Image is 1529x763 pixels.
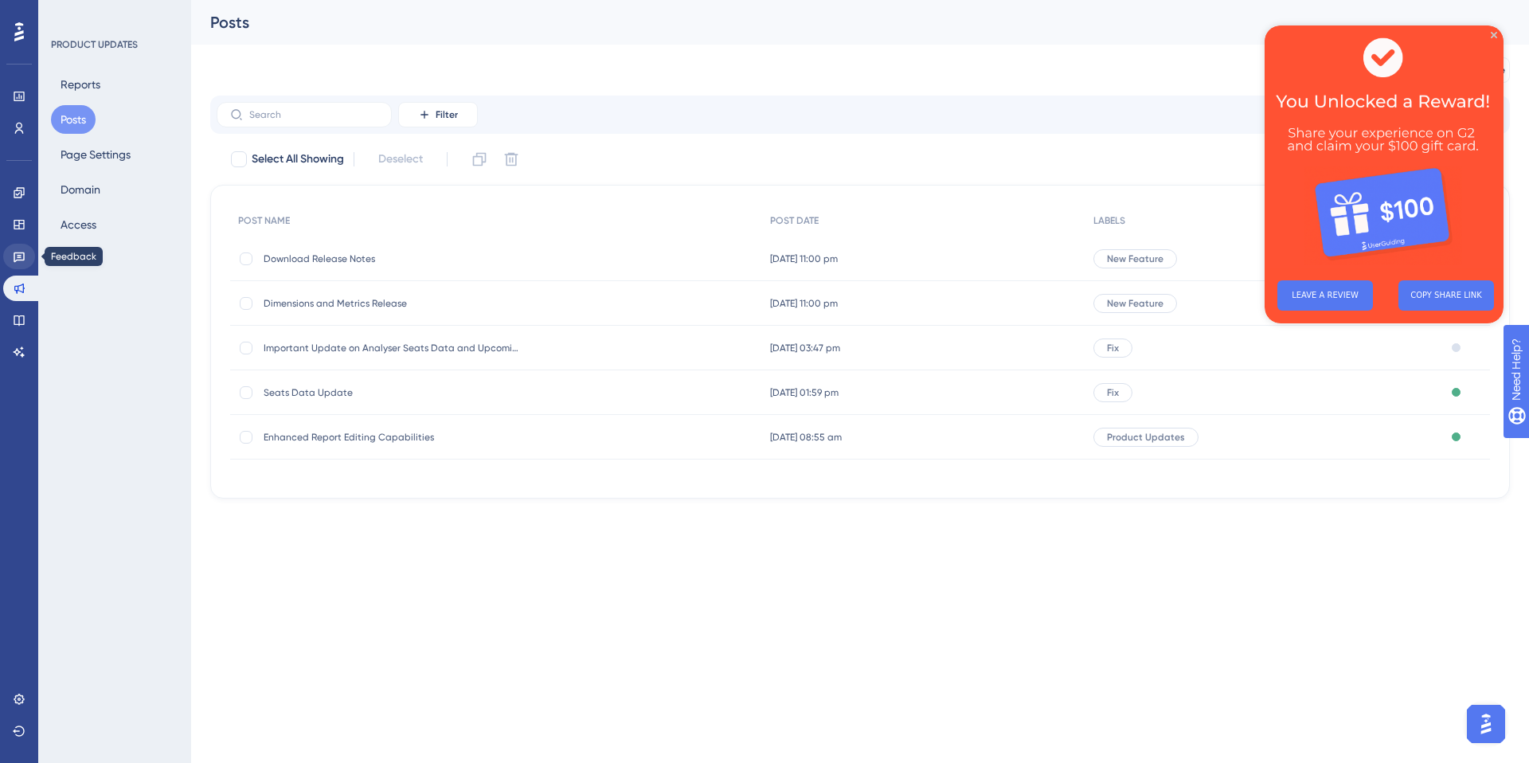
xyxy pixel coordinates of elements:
[37,4,100,23] span: Need Help?
[770,431,842,444] span: [DATE] 08:55 am
[51,210,106,239] button: Access
[770,386,839,399] span: [DATE] 01:59 pm
[249,109,378,120] input: Search
[264,297,518,310] span: Dimensions and Metrics Release
[770,214,819,227] span: POST DATE
[51,140,140,169] button: Page Settings
[1107,386,1119,399] span: Fix
[264,252,518,265] span: Download Release Notes
[13,255,108,285] button: LEAVE A REVIEW
[1093,214,1125,227] span: LABELS
[770,252,838,265] span: [DATE] 11:00 pm
[51,38,138,51] div: PRODUCT UPDATES
[51,175,110,204] button: Domain
[51,105,96,134] button: Posts
[364,145,437,174] button: Deselect
[1462,700,1510,748] iframe: UserGuiding AI Assistant Launcher
[436,108,458,121] span: Filter
[264,431,518,444] span: Enhanced Report Editing Capabilities
[252,150,344,169] span: Select All Showing
[1107,342,1119,354] span: Fix
[770,342,840,354] span: [DATE] 03:47 pm
[51,70,110,99] button: Reports
[770,297,838,310] span: [DATE] 11:00 pm
[264,342,518,354] span: Important Update on Analyser Seats Data and Upcoming Schedules Delivery Disruption
[226,6,233,13] div: Close Preview
[264,386,518,399] span: Seats Data Update
[398,102,478,127] button: Filter
[1107,431,1185,444] span: Product Updates
[134,255,229,285] button: COPY SHARE LINK
[1107,252,1163,265] span: New Feature
[1107,297,1163,310] span: New Feature
[238,214,290,227] span: POST NAME
[378,150,423,169] span: Deselect
[210,11,1470,33] div: Posts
